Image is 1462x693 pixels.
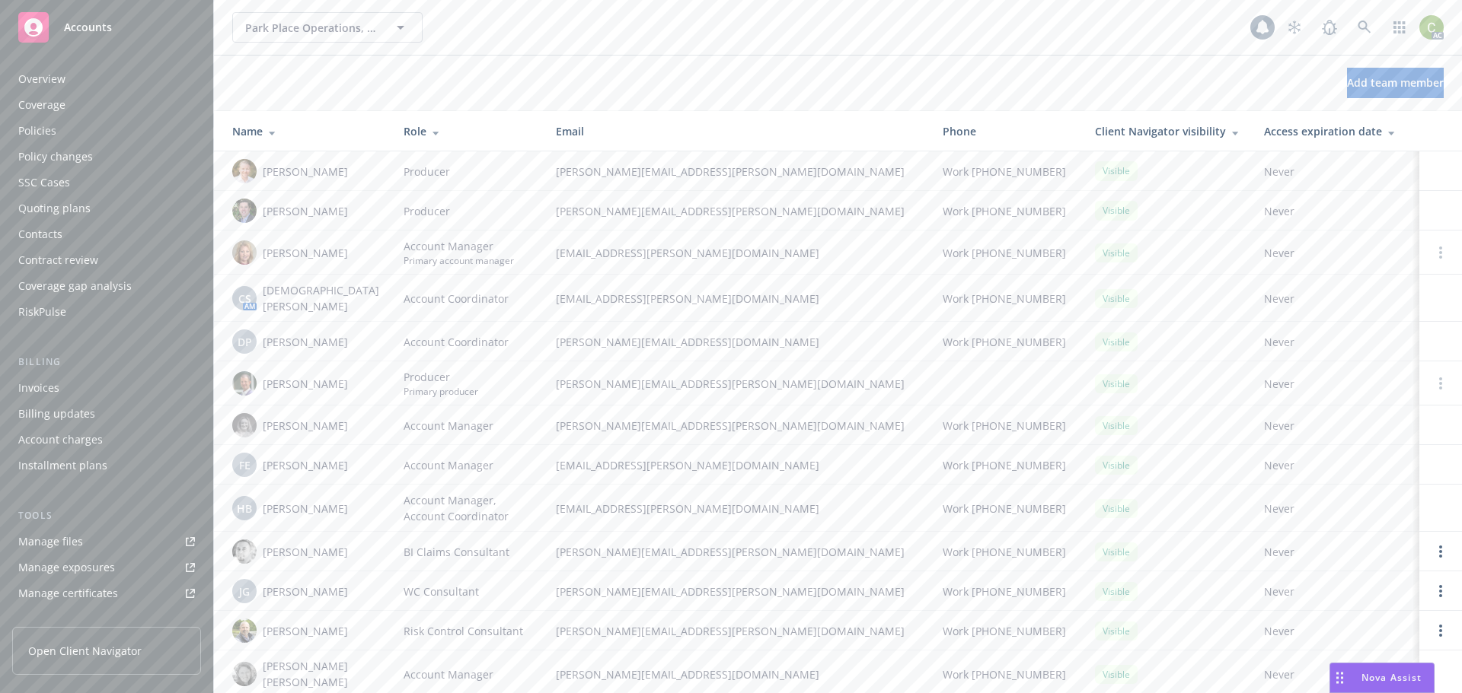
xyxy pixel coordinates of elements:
[1095,374,1138,393] div: Visible
[18,119,56,143] div: Policies
[1095,201,1138,220] div: Visible
[1095,416,1138,435] div: Visible
[18,67,65,91] div: Overview
[1264,583,1407,599] span: Never
[263,658,379,690] span: [PERSON_NAME] [PERSON_NAME]
[943,501,1066,517] span: Work [PHONE_NUMBER]
[404,238,514,254] span: Account Manager
[1095,582,1138,601] div: Visible
[263,164,348,180] span: [PERSON_NAME]
[263,623,348,639] span: [PERSON_NAME]
[1095,621,1138,641] div: Visible
[404,583,479,599] span: WC Consultant
[263,334,348,350] span: [PERSON_NAME]
[12,508,201,523] div: Tools
[232,123,379,139] div: Name
[263,203,348,219] span: [PERSON_NAME]
[1314,12,1345,43] a: Report a Bug
[556,123,918,139] div: Email
[18,196,91,221] div: Quoting plans
[1264,376,1407,392] span: Never
[556,544,918,560] span: [PERSON_NAME][EMAIL_ADDRESS][PERSON_NAME][DOMAIN_NAME]
[556,666,918,682] span: [PERSON_NAME][EMAIL_ADDRESS][DOMAIN_NAME]
[238,291,251,307] span: CS
[404,623,523,639] span: Risk Control Consultant
[943,457,1066,473] span: Work [PHONE_NUMBER]
[1330,663,1435,693] button: Nova Assist
[18,428,103,452] div: Account charges
[404,457,493,473] span: Account Manager
[556,583,918,599] span: [PERSON_NAME][EMAIL_ADDRESS][PERSON_NAME][DOMAIN_NAME]
[263,282,379,314] span: [DEMOGRAPHIC_DATA][PERSON_NAME]
[18,170,70,195] div: SSC Cases
[18,555,115,580] div: Manage exposures
[556,203,918,219] span: [PERSON_NAME][EMAIL_ADDRESS][PERSON_NAME][DOMAIN_NAME]
[404,334,509,350] span: Account Coordinator
[1330,663,1349,692] div: Drag to move
[404,418,493,434] span: Account Manager
[64,21,112,33] span: Accounts
[404,544,509,560] span: BI Claims Consultant
[1264,623,1407,639] span: Never
[263,376,348,392] span: [PERSON_NAME]
[1349,12,1380,43] a: Search
[1347,68,1444,98] button: Add team member
[556,501,918,517] span: [EMAIL_ADDRESS][PERSON_NAME][DOMAIN_NAME]
[1384,12,1415,43] a: Switch app
[232,199,257,223] img: photo
[1264,123,1407,139] div: Access expiration date
[12,119,201,143] a: Policies
[404,492,531,524] span: Account Manager, Account Coordinator
[1432,542,1450,561] a: Open options
[556,334,918,350] span: [PERSON_NAME][EMAIL_ADDRESS][DOMAIN_NAME]
[943,164,1066,180] span: Work [PHONE_NUMBER]
[1279,12,1310,43] a: Stop snowing
[556,376,918,392] span: [PERSON_NAME][EMAIL_ADDRESS][PERSON_NAME][DOMAIN_NAME]
[1432,582,1450,600] a: Open options
[245,20,377,36] span: Park Place Operations, Inc.
[12,170,201,195] a: SSC Cases
[263,501,348,517] span: [PERSON_NAME]
[12,428,201,452] a: Account charges
[232,240,257,265] img: photo
[943,418,1066,434] span: Work [PHONE_NUMBER]
[1095,499,1138,518] div: Visible
[12,145,201,169] a: Policy changes
[1095,243,1138,262] div: Visible
[943,245,1066,261] span: Work [PHONE_NUMBER]
[556,291,918,307] span: [EMAIL_ADDRESS][PERSON_NAME][DOMAIN_NAME]
[237,501,252,517] span: HB
[12,300,201,324] a: RiskPulse
[943,544,1066,560] span: Work [PHONE_NUMBER]
[943,666,1066,682] span: Work [PHONE_NUMBER]
[1264,164,1407,180] span: Never
[1264,203,1407,219] span: Never
[239,457,251,473] span: FE
[232,618,257,643] img: photo
[263,418,348,434] span: [PERSON_NAME]
[232,662,257,686] img: photo
[232,413,257,437] img: photo
[943,583,1066,599] span: Work [PHONE_NUMBER]
[18,145,93,169] div: Policy changes
[12,555,201,580] a: Manage exposures
[1095,161,1138,180] div: Visible
[404,385,478,398] span: Primary producer
[12,67,201,91] a: Overview
[1095,456,1138,475] div: Visible
[1264,291,1407,307] span: Never
[18,581,118,606] div: Manage certificates
[1264,544,1407,560] span: Never
[404,291,509,307] span: Account Coordinator
[943,291,1066,307] span: Work [PHONE_NUMBER]
[12,93,201,117] a: Coverage
[12,6,201,49] a: Accounts
[18,402,95,426] div: Billing updates
[943,334,1066,350] span: Work [PHONE_NUMBER]
[1095,542,1138,561] div: Visible
[1419,15,1444,40] img: photo
[556,164,918,180] span: [PERSON_NAME][EMAIL_ADDRESS][PERSON_NAME][DOMAIN_NAME]
[18,453,107,478] div: Installment plans
[404,254,514,267] span: Primary account manager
